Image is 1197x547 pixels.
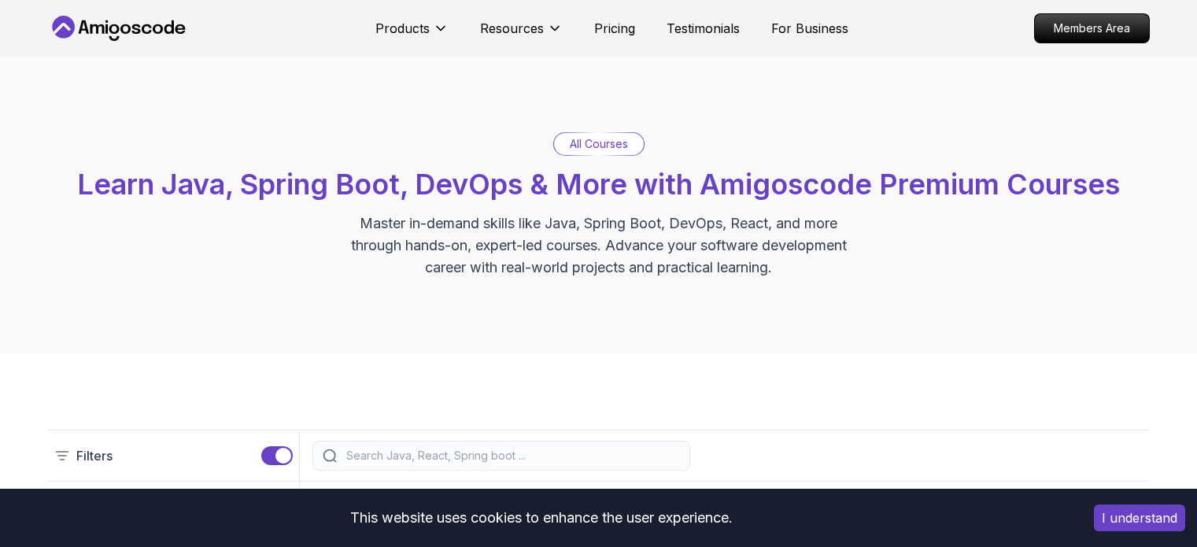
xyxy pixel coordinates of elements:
a: For Business [771,19,848,38]
p: Resources [480,19,544,38]
input: Search Java, React, Spring boot ... [343,448,680,464]
button: Resources [480,19,563,50]
p: Filters [76,446,113,465]
a: Testimonials [667,19,740,38]
p: Master in-demand skills like Java, Spring Boot, DevOps, React, and more through hands-on, expert-... [334,213,863,279]
div: This website uses cookies to enhance the user experience. [12,501,1070,535]
p: Members Area [1035,14,1149,43]
p: Products [375,19,430,38]
span: Learn Java, Spring Boot, DevOps & More with Amigoscode Premium Courses [77,167,1120,201]
a: Pricing [594,19,635,38]
button: Accept cookies [1094,504,1185,531]
a: Members Area [1034,13,1150,43]
p: All Courses [570,136,628,152]
button: Products [375,19,449,50]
